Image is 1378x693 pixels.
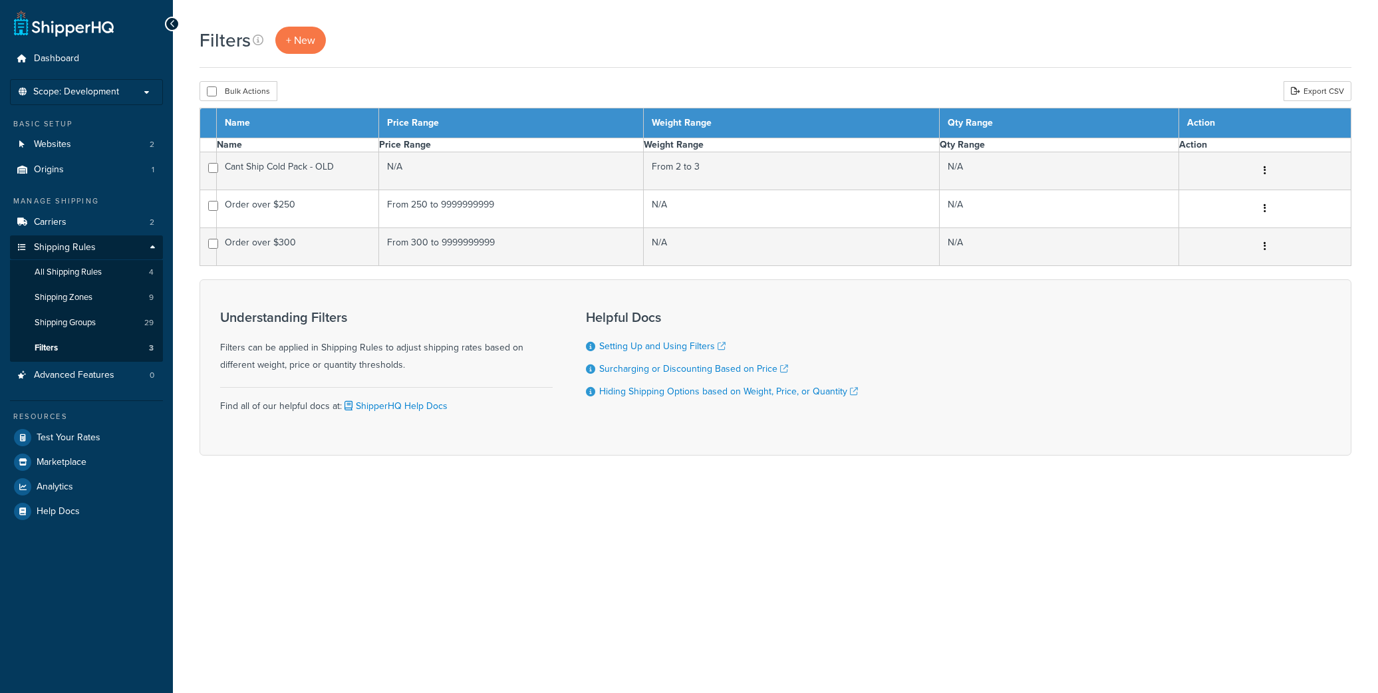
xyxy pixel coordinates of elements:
span: Marketplace [37,457,86,468]
li: Advanced Features [10,363,163,388]
span: Help Docs [37,506,80,517]
div: Basic Setup [10,118,163,130]
h3: Understanding Filters [220,310,553,325]
td: N/A [940,152,1179,190]
span: 29 [144,317,154,329]
td: From 250 to 9999999999 [378,190,643,228]
a: Origins 1 [10,158,163,182]
div: Filters can be applied in Shipping Rules to adjust shipping rates based on different weight, pric... [220,310,553,374]
a: Export CSV [1284,81,1351,101]
span: 0 [150,370,154,381]
td: Order over $300 [217,228,379,266]
span: 4 [149,267,154,278]
a: Surcharging or Discounting Based on Price [599,362,788,376]
a: + New [275,27,326,54]
a: Advanced Features 0 [10,363,163,388]
a: Marketplace [10,450,163,474]
a: ShipperHQ Help Docs [342,399,448,413]
th: Qty Range [940,138,1179,152]
span: + New [286,33,315,48]
span: 1 [152,164,154,176]
h3: Helpful Docs [586,310,858,325]
span: 2 [150,139,154,150]
span: All Shipping Rules [35,267,102,278]
a: Test Your Rates [10,426,163,450]
th: Action [1178,108,1351,138]
th: Weight Range [644,138,940,152]
a: Filters 3 [10,336,163,360]
span: 9 [149,292,154,303]
span: 2 [150,217,154,228]
button: Bulk Actions [200,81,277,101]
a: Analytics [10,475,163,499]
th: Weight Range [644,108,940,138]
span: Advanced Features [34,370,114,381]
td: N/A [644,190,940,228]
span: Origins [34,164,64,176]
div: Resources [10,411,163,422]
h1: Filters [200,27,251,53]
div: Manage Shipping [10,196,163,207]
a: Help Docs [10,499,163,523]
th: Price Range [378,138,643,152]
li: Shipping Groups [10,311,163,335]
a: Shipping Rules [10,235,163,260]
td: Cant Ship Cold Pack - OLD [217,152,379,190]
a: Dashboard [10,47,163,71]
span: Scope: Development [33,86,119,98]
th: Name [217,108,379,138]
a: All Shipping Rules 4 [10,260,163,285]
li: Shipping Zones [10,285,163,310]
a: Shipping Zones 9 [10,285,163,310]
span: Websites [34,139,71,150]
div: Find all of our helpful docs at: [220,387,553,415]
li: Websites [10,132,163,157]
li: Shipping Rules [10,235,163,362]
a: Setting Up and Using Filters [599,339,726,353]
li: All Shipping Rules [10,260,163,285]
td: Order over $250 [217,190,379,228]
span: Shipping Groups [35,317,96,329]
th: Name [217,138,379,152]
td: From 2 to 3 [644,152,940,190]
span: Test Your Rates [37,432,100,444]
li: Carriers [10,210,163,235]
td: N/A [378,152,643,190]
span: 3 [149,343,154,354]
th: Price Range [378,108,643,138]
span: Shipping Rules [34,242,96,253]
td: N/A [940,228,1179,266]
span: Carriers [34,217,67,228]
td: From 300 to 9999999999 [378,228,643,266]
a: ShipperHQ Home [14,10,114,37]
span: Dashboard [34,53,79,65]
td: N/A [940,190,1179,228]
a: Shipping Groups 29 [10,311,163,335]
li: Filters [10,336,163,360]
td: N/A [644,228,940,266]
a: Hiding Shipping Options based on Weight, Price, or Quantity [599,384,858,398]
a: Carriers 2 [10,210,163,235]
span: Shipping Zones [35,292,92,303]
li: Origins [10,158,163,182]
span: Filters [35,343,58,354]
a: Websites 2 [10,132,163,157]
th: Qty Range [940,108,1179,138]
span: Analytics [37,482,73,493]
th: Action [1178,138,1351,152]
